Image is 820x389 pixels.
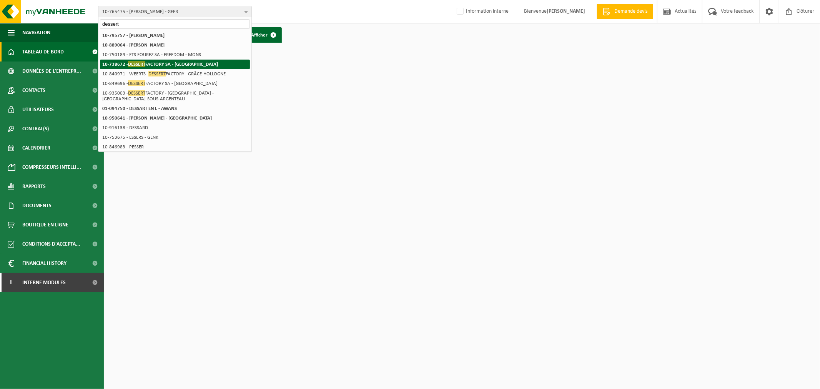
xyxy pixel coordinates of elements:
[128,80,145,86] span: DESSERT
[98,6,252,17] button: 10-765475 - [PERSON_NAME] - GEER
[22,81,45,100] span: Contacts
[8,273,15,292] span: I
[22,196,52,215] span: Documents
[148,71,166,76] span: DESSERT
[251,33,268,38] span: Afficher
[102,106,177,111] strong: 01-094750 - DESSART ENT. - AWANS
[100,88,250,104] li: 10-935003 - FACTORY - [GEOGRAPHIC_DATA] - [GEOGRAPHIC_DATA]-SOUS-ARGENTEAU
[22,100,54,119] span: Utilisateurs
[22,158,81,177] span: Compresseurs intelli...
[102,6,241,18] span: 10-765475 - [PERSON_NAME] - GEER
[22,42,64,62] span: Tableau de bord
[100,142,250,152] li: 10-846983 - PESSER
[100,19,250,29] input: Chercher des succursales liées
[128,61,145,67] span: DESSERT
[102,61,218,67] strong: 10-738672 - FACTORY SA - [GEOGRAPHIC_DATA]
[22,119,49,138] span: Contrat(s)
[22,273,66,292] span: Interne modules
[22,254,67,273] span: Financial History
[612,8,649,15] span: Demande devis
[102,33,165,38] strong: 10-795757 - [PERSON_NAME]
[22,215,68,234] span: Boutique en ligne
[102,116,212,121] strong: 10-950641 - [PERSON_NAME] - [GEOGRAPHIC_DATA]
[22,177,46,196] span: Rapports
[22,138,50,158] span: Calendrier
[100,79,250,88] li: 10-849696 - FACTORY SA - [GEOGRAPHIC_DATA]
[128,90,145,96] span: DESSERT
[22,62,81,81] span: Données de l'entrepr...
[22,234,80,254] span: Conditions d'accepta...
[100,50,250,60] li: 10-750189 - ETS FOUREZ SA - FREEDOM - MONS
[100,123,250,133] li: 10-916138 - DESSARD
[245,27,281,43] a: Afficher
[547,8,585,14] strong: [PERSON_NAME]
[100,69,250,79] li: 10-840971 - WEERTS - FACTORY - GRÂCE-HOLLOGNE
[102,43,165,48] strong: 10-889064 - [PERSON_NAME]
[455,6,509,17] label: Information interne
[22,23,50,42] span: Navigation
[100,133,250,142] li: 10-753675 - ESSERS - GENK
[597,4,653,19] a: Demande devis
